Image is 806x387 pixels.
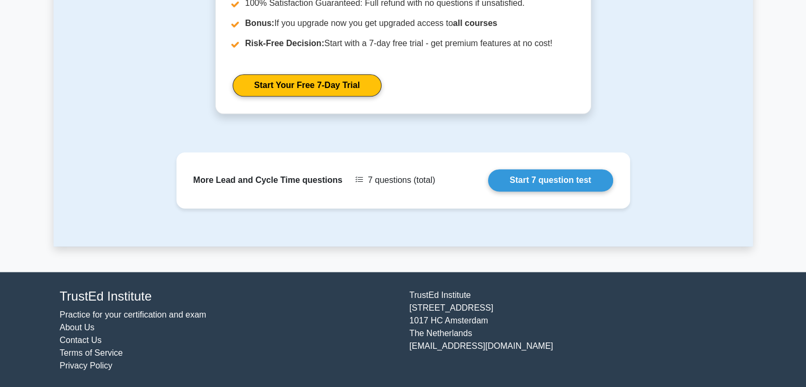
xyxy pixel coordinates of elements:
[60,310,207,319] a: Practice for your certification and exam
[60,361,113,370] a: Privacy Policy
[60,336,102,345] a: Contact Us
[60,289,397,304] h4: TrustEd Institute
[60,323,95,332] a: About Us
[403,289,753,372] div: TrustEd Institute [STREET_ADDRESS] 1017 HC Amsterdam The Netherlands [EMAIL_ADDRESS][DOMAIN_NAME]
[60,348,123,357] a: Terms of Service
[233,74,382,96] a: Start Your Free 7-Day Trial
[488,169,613,191] a: Start 7 question test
